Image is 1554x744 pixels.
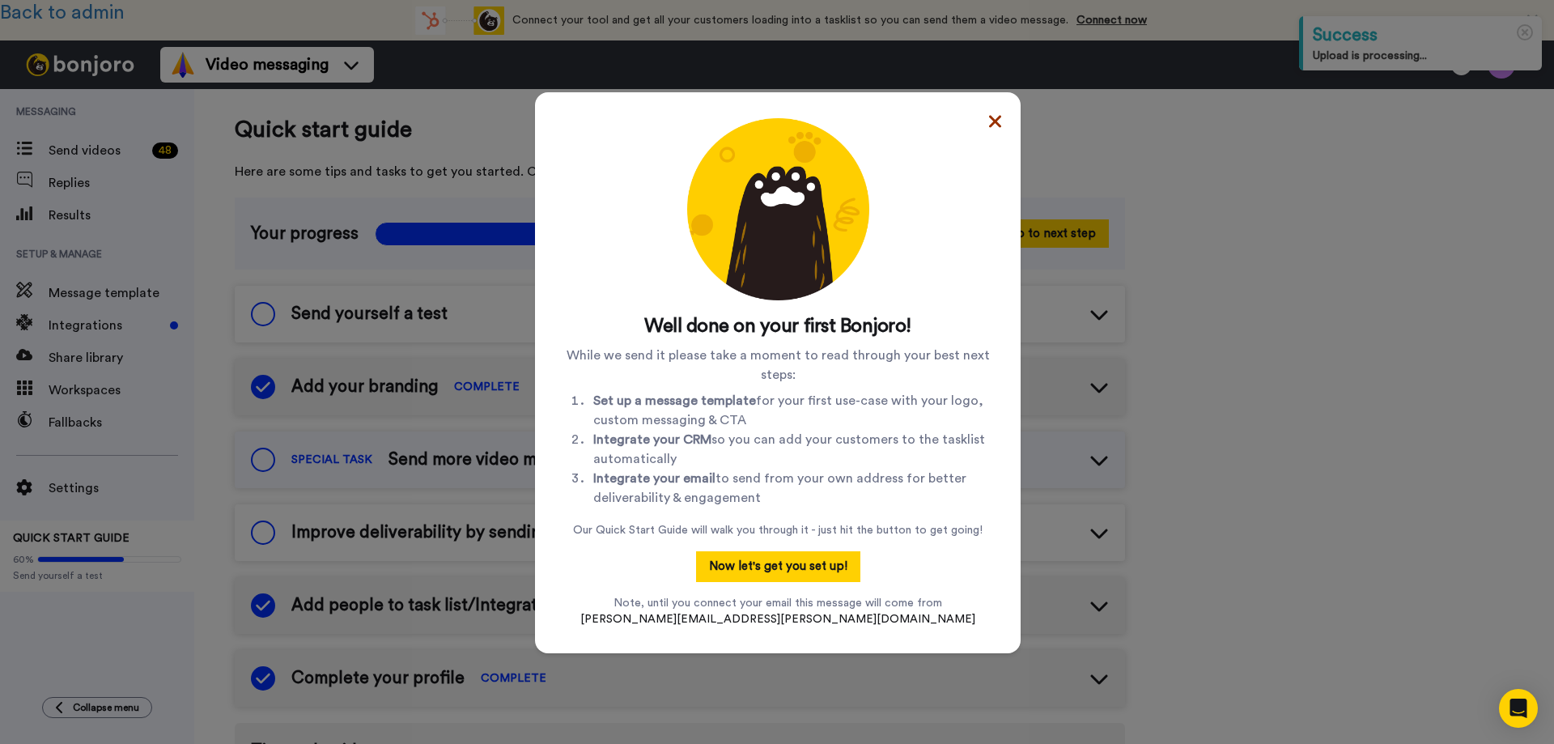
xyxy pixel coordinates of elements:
div: Open Intercom Messenger [1499,689,1538,728]
b: Set up a message template [593,394,756,407]
p: Our Quick Start Guide will walk you through it - just hit the button to get going! [573,522,983,538]
li: so you can add your customers to the tasklist automatically [593,430,995,469]
p: Note, until you connect your email this message will come from [580,595,975,627]
li: to send from your own address for better deliverability & engagement [593,469,995,508]
button: Now let's get you set up! [696,551,860,582]
li: for your first use-case with your logo, custom messaging & CTA [593,391,995,430]
h2: Well done on your first Bonjoro! [561,313,995,339]
img: Congratulations [687,118,869,300]
span: [PERSON_NAME][EMAIL_ADDRESS][PERSON_NAME][DOMAIN_NAME] [580,614,975,625]
b: Integrate your CRM [593,433,711,446]
b: Integrate your email [593,472,715,485]
p: While we send it please take a moment to read through your best next steps: [561,346,995,385]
